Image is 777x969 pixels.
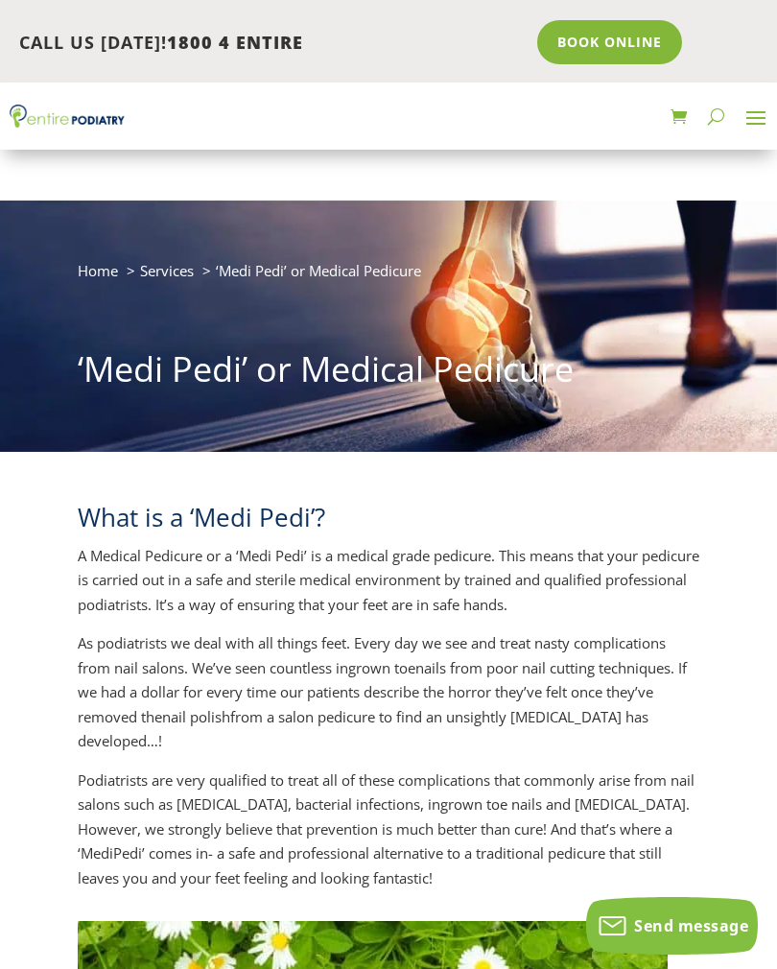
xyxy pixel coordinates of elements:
[586,897,758,955] button: Send message
[78,631,699,768] p: As podiatrists we deal with all things feet. Every day we see and treat nasty complications from ...
[537,20,682,64] a: Book Online
[216,261,421,280] span: ‘Medi Pedi’ or Medical Pedicure
[78,544,699,632] p: A Medical Pedicure or a ‘Medi Pedi’ is a medical grade pedicure. This means that your pedicure is...
[78,345,699,403] h1: ‘Medi Pedi’ or Medical Pedicure
[78,258,699,297] nav: breadcrumb
[78,500,699,544] h2: What is a ‘Medi Pedi’?
[140,261,194,280] a: Services
[19,31,524,56] p: CALL US [DATE]!
[78,768,699,891] p: Podiatrists are very qualified to treat all of these complications that commonly arise from nail ...
[162,707,230,726] keyword: nail polish
[167,31,303,54] span: 1800 4 ENTIRE
[634,915,748,936] span: Send message
[78,261,118,280] a: Home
